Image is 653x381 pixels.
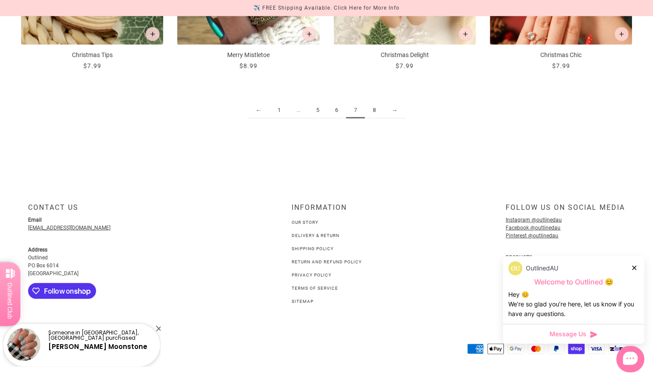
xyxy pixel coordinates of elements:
p: Someone in [GEOGRAPHIC_DATA], [GEOGRAPHIC_DATA] purchased [48,330,153,341]
a: 1 [270,102,289,119]
p: OutlinedAU [526,263,558,273]
p: Christmas Delight [334,50,476,60]
strong: Email [28,217,42,223]
p: Outlined PO Box 6014 [GEOGRAPHIC_DATA] [28,246,203,277]
button: Add to cart [146,27,160,41]
a: Shipping Policy [291,246,333,251]
a: [EMAIL_ADDRESS][DOMAIN_NAME] [28,225,111,231]
a: 6 [327,102,346,119]
a: Pinterest @outlinedau [506,233,558,239]
img: data:image/png;base64,iVBORw0KGgoAAAANSUhEUgAAACQAAAAkCAYAAADhAJiYAAACJklEQVR4AexUO28TQRice/mFQxI... [508,261,522,275]
a: Return and Refund Policy [291,259,361,264]
button: Add to cart [458,27,472,41]
a: Sitemap [291,299,313,304]
div: Hey 😊 We‘re so glad you’re here, let us know if you have any questions. [508,290,639,319]
span: $7.99 [396,62,414,69]
a: ← [248,102,270,119]
span: $7.99 [83,62,101,69]
a: Terms of Service [291,286,338,291]
a: [PERSON_NAME] Moonstone [48,342,147,351]
span: $8.99 [239,62,257,69]
div: Contact Us [28,203,218,219]
a: Our Story [291,220,318,225]
span: ... [289,102,308,119]
a: 5 [308,102,327,119]
p: Christmas Tips [21,50,163,60]
span: 7 [346,102,365,119]
strong: PRODUCTS [506,255,532,261]
a: Instagram @outlinedau [506,217,562,223]
p: Christmas Chic [490,50,632,60]
a: → [384,102,406,119]
button: Add to cart [614,27,628,41]
a: Facebook @outlinedau [506,225,560,231]
div: ✈️ FREE Shipping Available. Click Here for More Info [253,4,400,13]
p: Welcome to Outlined 😊 [508,277,639,287]
a: Delivery & Return [291,233,339,238]
div: INFORMATION [291,203,361,219]
ul: Navigation [291,217,361,306]
p: Merry Mistletoe [177,50,319,60]
a: Privacy Policy [291,273,331,277]
a: 8 [365,102,384,119]
span: $7.99 [552,62,570,69]
button: Add to cart [302,27,316,41]
img: “zip [608,344,625,354]
span: Message Us [550,330,586,338]
strong: Address [28,247,47,253]
div: Follow us on social media [506,203,625,219]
